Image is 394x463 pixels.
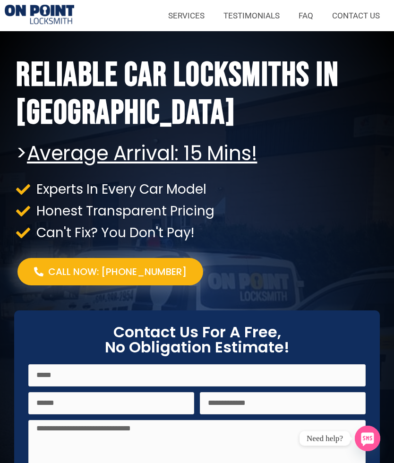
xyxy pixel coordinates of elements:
[16,144,389,163] h2: >
[27,139,257,167] u: Average arrival: 15 Mins!
[355,426,380,451] a: SMS
[5,5,74,26] img: Automotive Locksmith 1
[34,183,206,196] span: Experts in Every Car Model
[323,5,389,26] a: CONTACT US
[84,5,389,26] nav: Menu
[16,57,389,131] h1: Reliable Car Locksmiths In [GEOGRAPHIC_DATA]
[17,258,203,285] a: Call Now: [PHONE_NUMBER]
[289,5,323,26] a: FAQ
[34,226,194,239] span: Can't Fix? You Don't Pay!
[48,265,187,278] span: Call Now: [PHONE_NUMBER]
[28,325,366,355] h2: Contact Us For A Free, No Obligation Estimate!
[159,5,214,26] a: SERVICES
[214,5,289,26] a: TESTIMONIALS
[34,205,214,217] span: Honest Transparent Pricing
